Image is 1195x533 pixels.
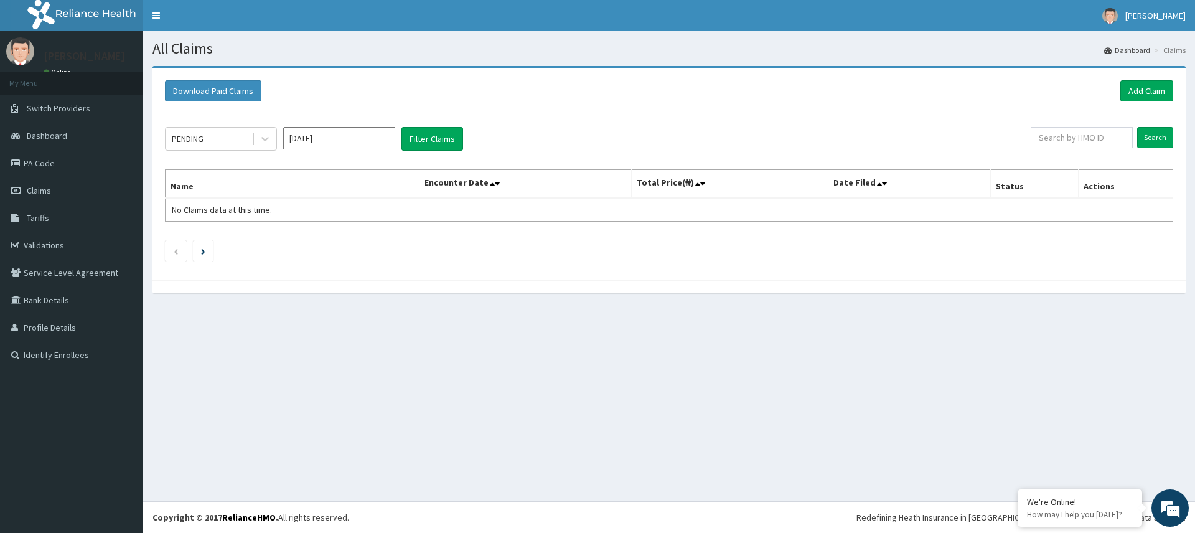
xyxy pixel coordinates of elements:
[1104,45,1150,55] a: Dashboard
[165,80,261,101] button: Download Paid Claims
[401,127,463,151] button: Filter Claims
[201,245,205,257] a: Next page
[1151,45,1186,55] li: Claims
[990,170,1078,199] th: Status
[1027,496,1133,507] div: We're Online!
[283,127,395,149] input: Select Month and Year
[27,212,49,224] span: Tariffs
[856,511,1186,524] div: Redefining Heath Insurance in [GEOGRAPHIC_DATA] using Telemedicine and Data Science!
[166,170,419,199] th: Name
[27,103,90,114] span: Switch Providers
[222,512,276,523] a: RelianceHMO
[172,133,204,145] div: PENDING
[419,170,631,199] th: Encounter Date
[828,170,990,199] th: Date Filed
[27,130,67,141] span: Dashboard
[143,501,1195,533] footer: All rights reserved.
[44,68,73,77] a: Online
[44,50,125,62] p: [PERSON_NAME]
[631,170,828,199] th: Total Price(₦)
[27,185,51,196] span: Claims
[1120,80,1173,101] a: Add Claim
[152,40,1186,57] h1: All Claims
[173,245,179,257] a: Previous page
[1125,10,1186,21] span: [PERSON_NAME]
[172,204,272,215] span: No Claims data at this time.
[152,512,278,523] strong: Copyright © 2017 .
[1102,8,1118,24] img: User Image
[1137,127,1173,148] input: Search
[1078,170,1173,199] th: Actions
[6,37,34,65] img: User Image
[1027,509,1133,520] p: How may I help you today?
[1031,127,1133,148] input: Search by HMO ID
